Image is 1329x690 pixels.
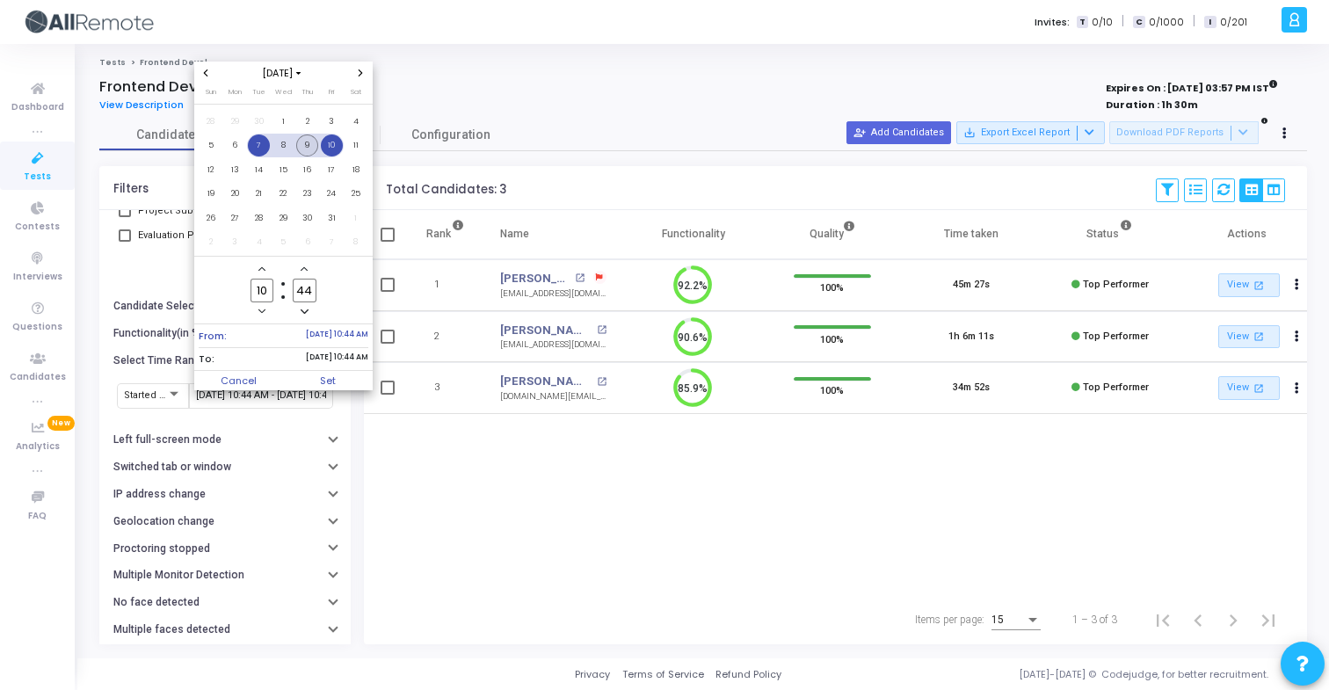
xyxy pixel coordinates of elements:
[295,109,320,134] td: October 2, 2025
[247,157,272,182] td: October 14, 2025
[200,134,221,156] span: 5
[272,134,296,158] td: October 8, 2025
[199,352,214,367] span: To:
[297,262,312,277] button: Add a minute
[321,159,343,181] span: 17
[320,109,345,134] td: October 3, 2025
[296,111,318,133] span: 2
[258,66,309,81] span: [DATE]
[247,86,272,104] th: Tuesday
[320,206,345,230] td: October 31, 2025
[296,231,318,253] span: 6
[295,230,320,255] td: November 6, 2025
[306,352,368,367] span: [DATE] 10:44 AM
[272,111,294,133] span: 1
[272,86,296,104] th: Wednesday
[248,159,270,181] span: 14
[344,86,368,104] th: Saturday
[247,109,272,134] td: September 30, 2025
[223,182,248,207] td: October 20, 2025
[258,66,309,81] button: Choose month and year
[321,111,343,133] span: 3
[321,134,343,156] span: 10
[199,134,223,158] td: October 5, 2025
[345,231,367,253] span: 8
[296,183,318,205] span: 23
[199,182,223,207] td: October 19, 2025
[353,66,368,81] button: Next month
[272,182,296,207] td: October 22, 2025
[229,87,242,97] span: Mon
[223,230,248,255] td: November 3, 2025
[344,157,368,182] td: October 18, 2025
[248,183,270,205] span: 21
[321,231,343,253] span: 7
[252,87,265,97] span: Tue
[248,134,270,156] span: 7
[199,230,223,255] td: November 2, 2025
[320,86,345,104] th: Friday
[199,86,223,104] th: Sunday
[199,109,223,134] td: September 28, 2025
[272,230,296,255] td: November 5, 2025
[223,86,248,104] th: Monday
[194,371,284,390] button: Cancel
[206,87,216,97] span: Sun
[200,183,221,205] span: 19
[272,134,294,156] span: 8
[224,207,246,229] span: 27
[321,207,343,229] span: 31
[248,231,270,253] span: 4
[320,157,345,182] td: October 17, 2025
[223,109,248,134] td: September 29, 2025
[345,159,367,181] span: 18
[344,134,368,158] td: October 11, 2025
[223,206,248,230] td: October 27, 2025
[199,206,223,230] td: October 26, 2025
[272,206,296,230] td: October 29, 2025
[224,134,246,156] span: 6
[224,159,246,181] span: 13
[295,182,320,207] td: October 23, 2025
[248,207,270,229] span: 28
[272,109,296,134] td: October 1, 2025
[223,134,248,158] td: October 6, 2025
[344,230,368,255] td: November 8, 2025
[272,231,294,253] span: 5
[296,159,318,181] span: 16
[301,87,313,97] span: Thu
[320,230,345,255] td: November 7, 2025
[320,134,345,158] td: October 10, 2025
[345,111,367,133] span: 4
[344,109,368,134] td: October 4, 2025
[295,157,320,182] td: October 16, 2025
[200,231,221,253] span: 2
[345,134,367,156] span: 11
[200,111,221,133] span: 28
[272,157,296,182] td: October 15, 2025
[320,182,345,207] td: October 24, 2025
[272,159,294,181] span: 15
[247,182,272,207] td: October 21, 2025
[283,371,373,390] button: Set
[255,262,270,277] button: Add a hour
[224,183,246,205] span: 20
[247,134,272,158] td: October 7, 2025
[306,329,368,344] span: [DATE] 10:44 AM
[200,159,221,181] span: 12
[223,157,248,182] td: October 13, 2025
[295,86,320,104] th: Thursday
[224,111,246,133] span: 29
[275,87,292,97] span: Wed
[295,206,320,230] td: October 30, 2025
[344,182,368,207] td: October 25, 2025
[272,207,294,229] span: 29
[255,304,270,319] button: Minus a hour
[247,230,272,255] td: November 4, 2025
[296,207,318,229] span: 30
[345,183,367,205] span: 25
[351,87,361,97] span: Sat
[344,206,368,230] td: November 1, 2025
